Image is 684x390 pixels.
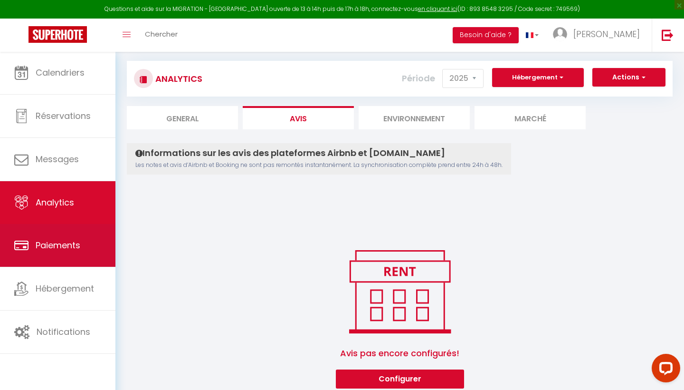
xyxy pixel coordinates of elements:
[36,196,74,208] span: Analytics
[402,68,435,89] label: Période
[145,29,178,39] span: Chercher
[138,19,185,52] a: Chercher
[453,27,519,43] button: Besoin d'aide ?
[135,161,503,170] p: Les notes et avis d’Airbnb et Booking ne sont pas remontés instantanément. La synchronisation com...
[127,106,238,129] li: General
[492,68,584,87] button: Hébergement
[644,350,684,390] iframe: LiveChat chat widget
[127,337,673,370] span: Avis pas encore configurés!
[418,5,457,13] a: en cliquant ici
[36,239,80,251] span: Paiements
[153,68,202,89] h3: Analytics
[36,283,94,294] span: Hébergement
[475,106,586,129] li: Marché
[662,29,674,41] img: logout
[243,106,354,129] li: Avis
[36,67,85,78] span: Calendriers
[336,370,464,389] button: Configurer
[592,68,665,87] button: Actions
[37,326,90,338] span: Notifications
[28,26,87,43] img: Super Booking
[573,28,640,40] span: [PERSON_NAME]
[36,153,79,165] span: Messages
[553,27,567,41] img: ...
[135,148,503,158] h4: Informations sur les avis des plateformes Airbnb et [DOMAIN_NAME]
[359,106,470,129] li: Environnement
[546,19,652,52] a: ... [PERSON_NAME]
[339,246,460,337] img: rent.png
[36,110,91,122] span: Réservations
